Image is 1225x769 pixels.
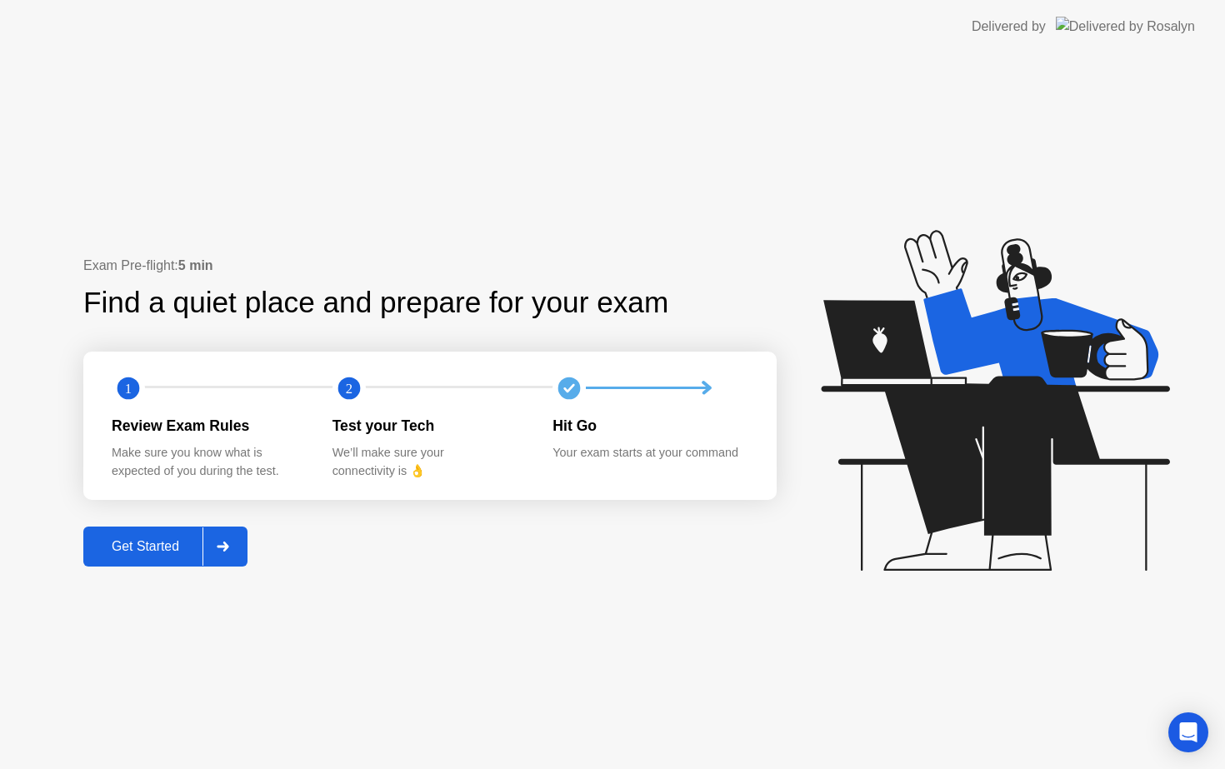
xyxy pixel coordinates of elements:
[1056,17,1195,36] img: Delivered by Rosalyn
[178,258,213,272] b: 5 min
[88,539,202,554] div: Get Started
[1168,712,1208,752] div: Open Intercom Messenger
[83,527,247,567] button: Get Started
[552,415,747,437] div: Hit Go
[332,444,527,480] div: We’ll make sure your connectivity is 👌
[125,380,132,396] text: 1
[83,281,671,325] div: Find a quiet place and prepare for your exam
[83,256,777,276] div: Exam Pre-flight:
[972,17,1046,37] div: Delivered by
[346,380,352,396] text: 2
[552,444,747,462] div: Your exam starts at your command
[112,444,306,480] div: Make sure you know what is expected of you during the test.
[112,415,306,437] div: Review Exam Rules
[332,415,527,437] div: Test your Tech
